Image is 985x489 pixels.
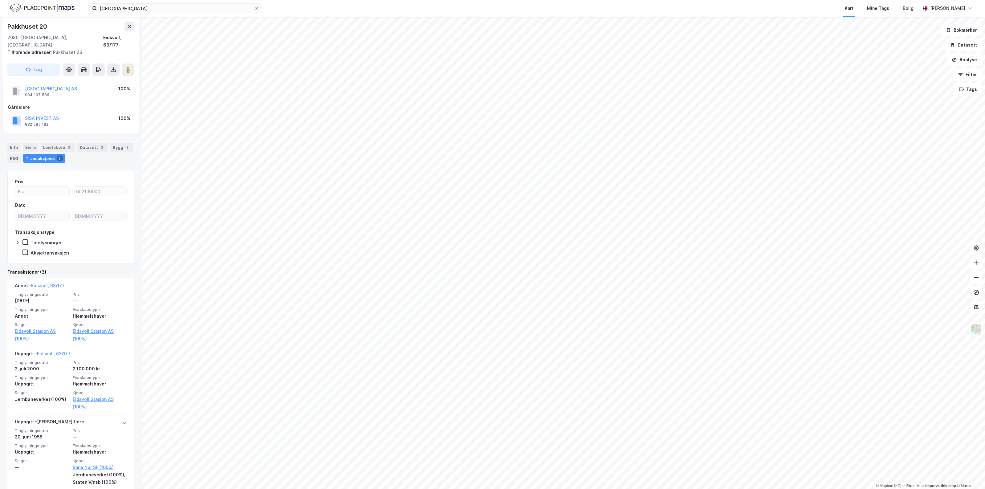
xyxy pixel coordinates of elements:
[947,54,983,66] button: Analyse
[876,484,893,488] a: Mapbox
[73,428,127,433] span: Pris
[73,479,127,486] div: Staten V/nsb (100%)
[7,143,20,152] div: Info
[15,365,69,373] div: 2. juli 2000
[73,328,127,342] a: Eidsvoll Stasjon AS (100%)
[903,5,914,12] div: Bolig
[73,292,127,297] span: Pris
[25,92,49,97] div: 984 197 586
[103,34,134,49] div: Eidsvoll, 63/177
[72,211,126,221] input: DD.MM.YYYY
[945,39,983,51] button: Datasett
[73,365,127,373] div: 2 100 000 kr
[941,24,983,36] button: Bokmerker
[37,351,71,356] a: Eidsvoll, 63/177
[66,144,72,150] div: 2
[73,312,127,320] div: Hjemmelshaver
[7,49,129,56] div: Pakkhuset 26
[73,360,127,365] span: Pris
[930,5,965,12] div: [PERSON_NAME]
[118,85,130,92] div: 100%
[8,104,134,111] div: Gårdeiere
[15,390,69,395] span: Selger
[15,282,65,292] div: Annet -
[124,144,131,150] div: 2
[7,34,103,49] div: 2080, [GEOGRAPHIC_DATA], [GEOGRAPHIC_DATA]
[7,63,60,76] button: Tag
[7,22,48,31] div: Pakkhuset 20
[971,324,982,335] img: Z
[15,375,69,380] span: Tinglysningstype
[867,5,889,12] div: Mine Tags
[7,50,53,55] span: Tilhørende adresser:
[41,143,75,152] div: Leietakere
[73,307,127,312] span: Eierskapstype
[72,187,126,196] input: Til 2100000
[99,144,105,150] div: 2
[23,154,65,163] div: Transaksjoner
[15,312,69,320] div: Annet
[73,443,127,448] span: Eierskapstype
[15,328,69,342] a: Eidsvoll Stasjon AS (100%)
[15,202,26,209] div: Dato
[15,418,84,428] div: Uoppgitt - [PERSON_NAME] flere
[73,380,127,388] div: Hjemmelshaver
[15,307,69,312] span: Tinglysningstype
[15,322,69,327] span: Selger
[15,229,55,236] div: Transaksjonstype
[97,4,254,13] input: Søk på adresse, matrikkel, gårdeiere, leietakere eller personer
[73,448,127,456] div: Hjemmelshaver
[110,143,133,152] div: Bygg
[15,458,69,463] span: Selger
[15,443,69,448] span: Tinglysningstype
[73,297,127,304] div: —
[73,396,127,410] a: Eidsvoll Stasjon AS (100%)
[73,390,127,395] span: Kjøper
[73,464,127,471] a: Bane Nor SF (100%),
[118,115,130,122] div: 100%
[15,428,69,433] span: Tinglysningsdato
[15,178,23,185] div: Pris
[73,322,127,327] span: Kjøper
[7,268,134,276] div: Transaksjoner (3)
[15,360,69,365] span: Tinglysningsdato
[73,375,127,380] span: Eierskapstype
[954,83,983,96] button: Tags
[15,380,69,388] div: Uoppgitt
[15,211,69,221] input: DD.MM.YYYY
[7,154,21,163] div: ESG
[73,471,127,479] div: Jernbaneverket (100%),
[926,484,956,488] a: Improve this map
[15,292,69,297] span: Tinglysningsdato
[15,433,69,441] div: 20. juni 1955
[845,5,853,12] div: Kart
[15,464,69,471] div: —
[23,143,38,152] div: Eiere
[31,250,69,256] div: Aksjetransaksjon
[10,3,75,14] img: logo.f888ab2527a4732fd821a326f86c7f29.svg
[25,122,48,127] div: 882 585 182
[15,350,71,360] div: Uoppgitt -
[73,433,127,441] div: —
[15,396,69,403] div: Jernbaneverket (100%)
[77,143,108,152] div: Datasett
[31,240,62,246] div: Tinglysninger
[953,68,983,81] button: Filter
[15,448,69,456] div: Uoppgitt
[15,297,69,304] div: [DATE]
[894,484,924,488] a: OpenStreetMap
[954,459,985,489] iframe: Chat Widget
[57,155,63,161] div: 3
[31,283,65,288] a: Eidsvoll, 63/177
[15,187,69,196] input: Fra
[73,458,127,463] span: Kjøper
